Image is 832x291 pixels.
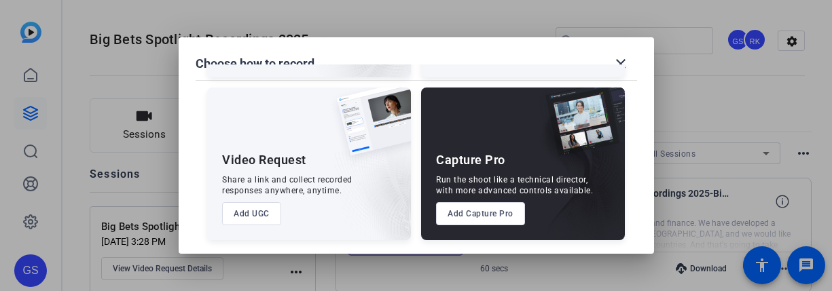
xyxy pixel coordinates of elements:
[196,56,314,72] h1: Choose how to record
[222,174,352,196] div: Share a link and collect recorded responses anywhere, anytime.
[436,174,593,196] div: Run the shoot like a technical director, with more advanced controls available.
[327,88,411,170] img: ugc-content.png
[222,152,306,168] div: Video Request
[436,152,505,168] div: Capture Pro
[613,56,629,72] mat-icon: close
[524,104,625,240] img: embarkstudio-capture-pro.png
[332,130,411,240] img: embarkstudio-ugc-content.png
[222,202,281,225] button: Add UGC
[535,88,625,170] img: capture-pro.png
[436,202,525,225] button: Add Capture Pro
